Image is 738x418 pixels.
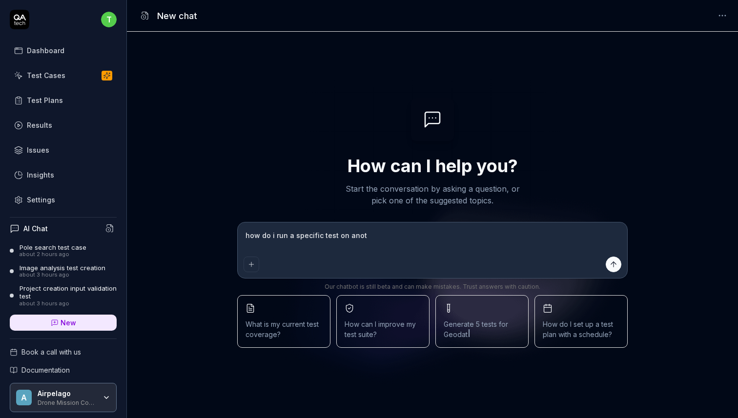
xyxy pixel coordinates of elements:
[444,319,520,339] span: Generate 5 tests for
[10,140,117,159] a: Issues
[157,9,197,22] h1: New chat
[20,300,117,307] div: about 3 hours ago
[27,70,65,80] div: Test Cases
[38,389,96,398] div: Airpelago
[21,347,81,357] span: Book a call with us
[10,365,117,375] a: Documentation
[336,295,430,348] button: How can I improve my test suite?
[101,10,117,29] button: t
[27,120,52,130] div: Results
[543,319,619,339] span: How do I set up a test plan with a schedule?
[20,284,117,300] div: Project creation input validation test
[61,318,76,328] span: New
[10,243,117,258] a: Pole search test caseabout 2 hours ago
[10,315,117,331] a: New
[10,284,117,307] a: Project creation input validation testabout 3 hours ago
[23,223,48,234] h4: AI Chat
[21,365,70,375] span: Documentation
[10,383,117,412] button: AAirpelagoDrone Mission Control
[27,95,63,105] div: Test Plans
[20,251,86,258] div: about 2 hours ago
[10,41,117,60] a: Dashboard
[20,272,105,279] div: about 3 hours ago
[27,45,64,56] div: Dashboard
[16,390,32,405] span: A
[38,398,96,406] div: Drone Mission Control
[246,319,322,339] span: What is my current test coverage?
[444,330,468,338] span: Geodat
[244,228,621,253] textarea: how do i run a specific test on ano
[10,91,117,110] a: Test Plans
[237,282,628,291] div: Our chatbot is still beta and can make mistakes. Trust answers with caution.
[20,243,86,251] div: Pole search test case
[10,66,117,85] a: Test Cases
[10,347,117,357] a: Book a call with us
[27,145,49,155] div: Issues
[101,12,117,27] span: t
[10,165,117,184] a: Insights
[27,195,55,205] div: Settings
[345,319,421,339] span: How can I improve my test suite?
[10,116,117,135] a: Results
[534,295,628,348] button: How do I set up a test plan with a schedule?
[10,190,117,209] a: Settings
[435,295,529,348] button: Generate 5 tests forGeodat
[10,264,117,279] a: Image analysis test creationabout 3 hours ago
[27,170,54,180] div: Insights
[244,257,259,272] button: Add attachment
[237,295,330,348] button: What is my current test coverage?
[20,264,105,272] div: Image analysis test creation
